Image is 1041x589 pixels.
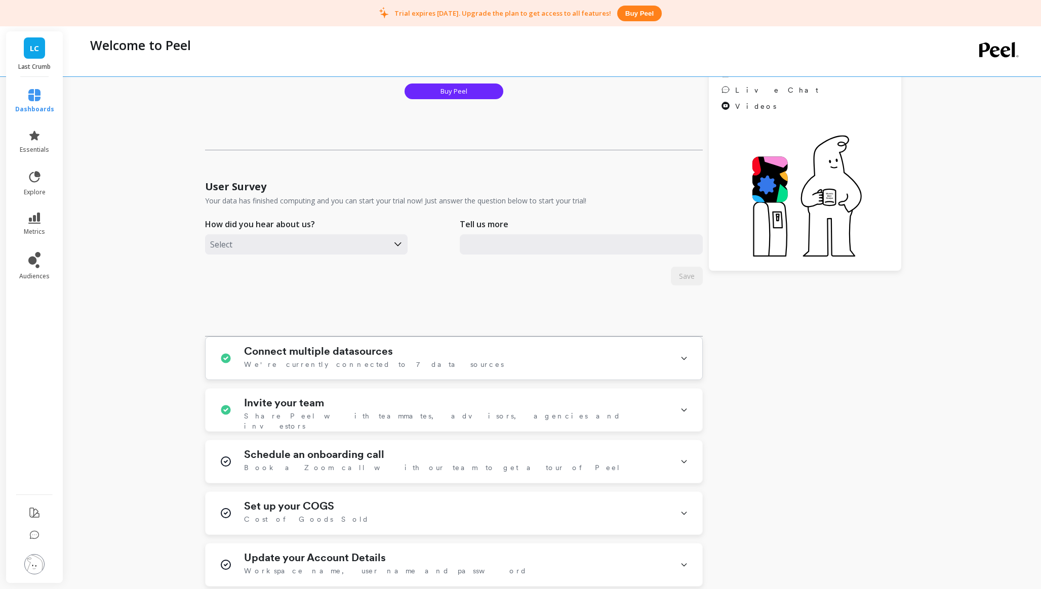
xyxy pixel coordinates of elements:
[244,462,621,473] span: Book a Zoom call with our team to get a tour of Peel
[244,552,386,564] h1: Update your Account Details
[205,196,586,206] p: Your data has finished computing and you can start your trial now! Just answer the question below...
[24,228,45,236] span: metrics
[441,87,467,96] span: Buy Peel
[24,188,46,196] span: explore
[205,180,266,194] h1: User Survey
[244,514,369,524] span: Cost of Goods Sold
[721,101,834,111] a: Videos
[90,36,191,54] p: Welcome to Peel
[394,9,611,18] p: Trial expires [DATE]. Upgrade the plan to get access to all features!
[244,359,504,369] span: We're currently connected to 7 data sources
[244,397,324,409] h1: Invite your team
[20,146,49,154] span: essentials
[15,105,54,113] span: dashboards
[244,411,668,431] span: Share Peel with teammates, advisors, agencies and investors
[735,85,818,95] span: Live Chat
[617,6,662,21] button: Buy peel
[244,448,384,460] h1: Schedule an onboarding call
[405,83,503,99] button: Buy Peel
[460,218,508,230] p: Tell us more
[19,272,50,280] span: audiences
[735,101,776,111] span: Videos
[24,554,45,574] img: profile picture
[244,566,527,576] span: Workspace name, user name and password
[30,43,39,54] span: LC
[244,500,334,512] h1: Set up your COGS
[244,345,393,357] h1: Connect multiple datasources
[16,63,53,71] p: Last Crumb
[205,218,315,230] p: How did you hear about us?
